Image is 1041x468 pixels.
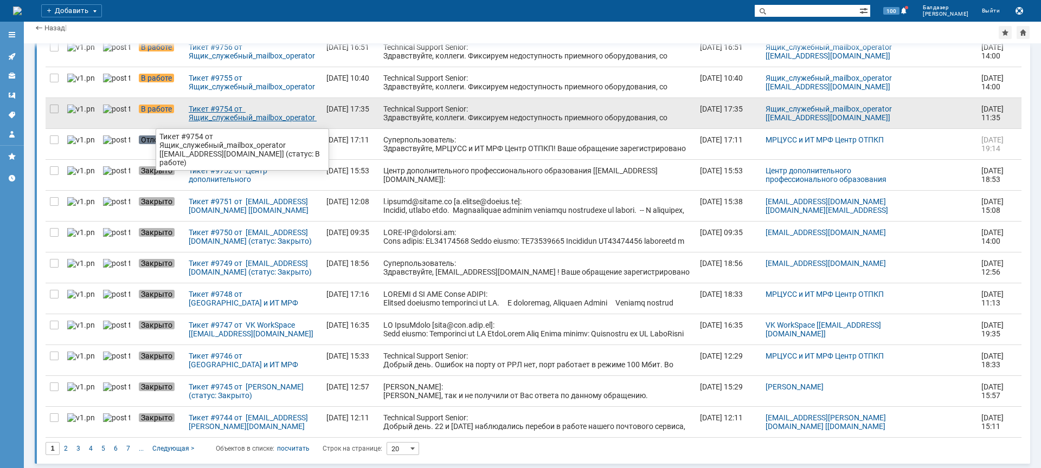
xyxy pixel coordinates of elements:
img: post ticket.png [103,413,130,422]
span: Следующая > [152,445,194,452]
div: | [65,23,67,31]
div: Technical Support Senior: Добрый день. 22 и [DATE] наблюдались перебои в работе нашего почтового ... [383,413,691,448]
div: [PERSON_NAME]: [PERSON_NAME], так и не получили от Вас ответа по данному обращению. [GEOGRAPHIC_D... [383,382,691,460]
a: [EMAIL_ADDRESS][DOMAIN_NAME] [766,259,886,268]
a: Закрыто [134,345,184,375]
span: Отложено [139,135,179,144]
a: v1.png [63,222,99,252]
div: [DATE] 16:51 [700,43,743,51]
a: [DATE] 14:00 [977,67,1013,97]
img: post ticket.png [103,321,130,329]
a: [DATE] 18:56 [696,252,762,283]
span: Закрыто [139,382,175,391]
div: [DATE] 16:51 [326,43,369,51]
div: [DATE] 12:29 [700,352,743,360]
span: Закрыто [139,259,175,268]
span: В работе [139,74,174,82]
div: Тикет #9748 от [GEOGRAPHIC_DATA] и ИТ МРФ Центр ОТПКП (статус: Закрыто) [189,290,318,307]
a: МРЦУСС и ИТ МРФ Центр ОТПКП [766,135,884,144]
a: LOREMI d SI AME Conse ADIPI: Elitsed doeiusmo temporinci ut LA. E doloremag, Aliquaen Admini Veni... [379,283,696,314]
img: post ticket.png [103,382,130,391]
a: В работе [134,36,184,67]
span: 4 [89,445,93,452]
a: v1.png [63,98,99,128]
div: [DATE] 12:11 [700,413,743,422]
img: post ticket.png [103,43,130,51]
img: post ticket.png [103,74,130,82]
a: Перейти на домашнюю страницу [13,6,22,15]
a: [DATE] 16:51 [322,36,378,67]
img: logo [13,6,22,15]
span: 6 [114,445,118,452]
div: Тикет #9744 от [EMAIL_ADDRESS][PERSON_NAME][DOMAIN_NAME] [[DOMAIN_NAME][EMAIL_ADDRESS][PERSON_NAM... [189,413,318,431]
span: Закрыто [139,228,175,237]
span: Балдазер [923,4,969,11]
div: Сделать домашней страницей [1017,26,1030,39]
span: [PERSON_NAME] [923,11,969,17]
span: [DATE] 15:08 [981,197,1005,214]
a: [PERSON_NAME] [766,382,824,391]
a: [DATE] 14:00 [977,222,1013,252]
i: Строк на странице: [216,442,382,455]
div: [DATE] 17:35 [700,105,743,113]
a: post ticket.png [99,222,134,252]
div: Тикет #9754 от Ящик_служебный_mailbox_operator [[EMAIL_ADDRESS][DOMAIN_NAME]] (статус: В работе) [189,105,318,122]
span: [DATE] 19:14 [981,135,1005,153]
a: Закрыто [134,407,184,437]
img: v1.png [67,166,94,175]
a: post ticket.png [99,407,134,437]
a: [PERSON_NAME]: [PERSON_NAME], так и не получили от Вас ответа по данному обращению. [GEOGRAPHIC_D... [379,376,696,406]
a: post ticket.png [99,191,134,221]
a: Тикет #9756 от Ящик_служебный_mailbox_operator [[EMAIL_ADDRESS][DOMAIN_NAME]] (статус: В работе) [184,36,322,67]
img: v1.png [67,228,94,237]
a: l.ipsumd@sitame.co [a.elitse@doeius.te]: Incidid, utlabo etdo. Magnaaliquae adminim veniamqu nost... [379,191,696,221]
a: [DATE] 12:11 [696,407,762,437]
a: [DATE] 19:14 [977,129,1013,159]
span: Объектов в списке: [216,445,274,452]
div: Тикет #9756 от Ящик_служебный_mailbox_operator [[EMAIL_ADDRESS][DOMAIN_NAME]] (статус: В работе) [189,43,318,60]
a: Суперпользователь: Здравствуйте, [EMAIL_ADDRESS][DOMAIN_NAME] ! Ваше обращение зарегистрировано в... [379,252,696,283]
div: Тикет #9751 от [EMAIL_ADDRESS][DOMAIN_NAME] [[DOMAIN_NAME][EMAIL_ADDRESS][DOMAIN_NAME]] (статус: ... [189,197,318,214]
img: v1.png [67,197,94,206]
a: [DATE] 17:35 [696,98,762,128]
a: [DATE] 17:11 [322,129,378,159]
img: v1.png [67,321,94,329]
a: v1.png [63,376,99,406]
div: [DATE] 12:08 [326,197,369,206]
a: [DATE] 15:08 [977,191,1013,221]
a: Тикет #9751 от [EMAIL_ADDRESS][DOMAIN_NAME] [[DOMAIN_NAME][EMAIL_ADDRESS][DOMAIN_NAME]] (статус: ... [184,191,322,221]
a: Отложено [134,129,184,159]
a: Technical Support Senior: Здравствуйте, коллеги. Фиксируем недоступность приемного оборудования, ... [379,67,696,97]
a: Тикет #9749 от [EMAIL_ADDRESS][DOMAIN_NAME] (статус: Закрыто) [184,252,322,283]
div: [DATE] 17:16 [326,290,369,298]
a: v1.png [63,67,99,97]
a: Назад [44,24,65,32]
a: Ящик_служебный_mailbox_operator [[EMAIL_ADDRESS][DOMAIN_NAME]] [766,105,894,122]
img: post ticket.png [103,105,130,113]
a: post ticket.png [99,67,134,97]
a: Закрыто [134,222,184,252]
span: ... [139,445,144,452]
a: post ticket.png [99,314,134,344]
div: Суперпользователь: Здравствуйте, МРЦУСС и ИТ МРФ Центр ОТПКП! Ваше обращение зарегистрировано в С... [383,135,691,179]
a: [DATE] 17:16 [322,283,378,314]
div: [DATE] 10:40 [700,74,743,82]
span: [DATE] 18:33 [981,352,1005,369]
a: v1.png [63,345,99,375]
a: Суперпользователь: Здравствуйте, МРЦУСС и ИТ МРФ Центр ОТПКП! Ваше обращение зарегистрировано в С... [379,129,696,159]
div: [DATE] 17:11 [326,135,369,144]
a: Закрыто [134,191,184,221]
a: МРЦУСС и ИТ МРФ Центр ОТПКП [766,290,884,298]
a: LORE-IP@dolorsi.am: Cons adipis: EL34174568 Seddo eiusmo: TE73539665 Incididun UT43474456 laboree... [379,222,696,252]
img: post ticket.png [103,352,130,360]
a: v1.png [63,314,99,344]
a: post ticket.png [99,283,134,314]
a: Technical Support Senior: Здравствуйте, коллеги. Фиксируем недоступность приемного оборудования, ... [379,36,696,67]
span: 100 [883,7,899,15]
a: Закрыто [134,283,184,314]
img: v1.png [67,105,94,113]
a: В работе [134,67,184,97]
img: v1.png [67,135,94,144]
div: [DATE] 16:35 [700,321,743,329]
img: v1.png [67,290,94,298]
